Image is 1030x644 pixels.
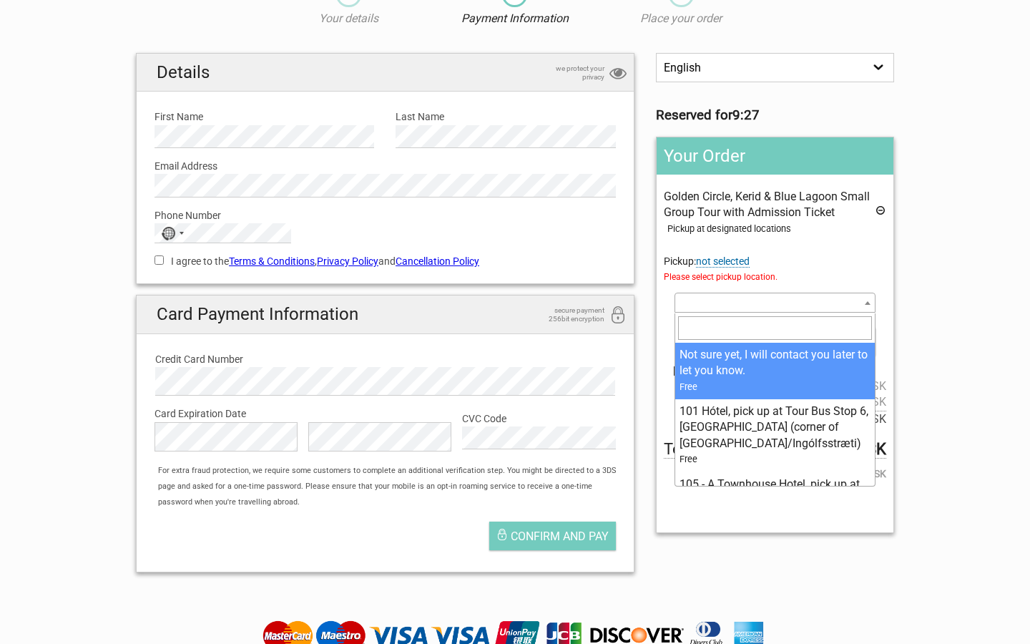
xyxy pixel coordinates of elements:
[664,441,886,458] span: Total to be paid
[154,109,374,125] label: First Name
[396,255,479,267] a: Cancellation Policy
[664,190,870,219] span: Golden Circle, Kerid & Blue Lagoon Small Group Tour with Admission Ticket
[609,306,627,326] i: 256bit encryption
[154,406,616,421] label: Card Expiration Date
[20,25,162,36] p: We're away right now. Please check back later!
[137,54,634,92] h2: Details
[696,255,750,268] span: Change pickup place
[533,64,604,82] span: we protect your privacy
[462,411,616,426] label: CVC Code
[137,296,634,333] h2: Card Payment Information
[489,522,616,550] button: Confirm and pay
[680,452,870,467] div: Free
[664,255,886,286] span: Pickup:
[151,463,634,511] div: For extra fraud protection, we require some customers to complete an additional verification step...
[533,306,604,323] span: secure payment 256bit encryption
[732,107,760,123] strong: 9:27
[680,379,870,395] div: Free
[155,351,615,367] label: Credit Card Number
[656,107,894,123] h3: Reserved for
[680,477,870,509] div: 105 - A Townhouse Hotel, pick up at Fosshótel Rauðará, Rauðarárstígur 37
[598,11,764,26] p: Place your order
[154,208,616,223] label: Phone Number
[664,466,886,482] span: Of which VAT:
[657,137,893,175] h2: Your Order
[229,255,315,267] a: Terms & Conditions
[680,347,870,379] div: Not sure yet, I will contact you later to let you know.
[396,109,615,125] label: Last Name
[680,404,870,452] div: 101 Hótel, pick up at Tour Bus Stop 6, [GEOGRAPHIC_DATA] (corner of [GEOGRAPHIC_DATA]/Ingólfsstræti)
[667,221,886,237] div: Pickup at designated locations
[165,22,182,39] button: Open LiveChat chat widget
[664,363,886,379] span: [DATE] 09:00
[511,530,609,543] span: Confirm and pay
[609,64,627,84] i: privacy protection
[154,253,616,269] label: I agree to the , and
[317,255,378,267] a: Privacy Policy
[432,11,598,26] p: Payment Information
[155,224,191,243] button: Selected country
[154,158,616,174] label: Email Address
[664,269,886,285] span: Please select pickup location.
[266,11,432,26] p: Your details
